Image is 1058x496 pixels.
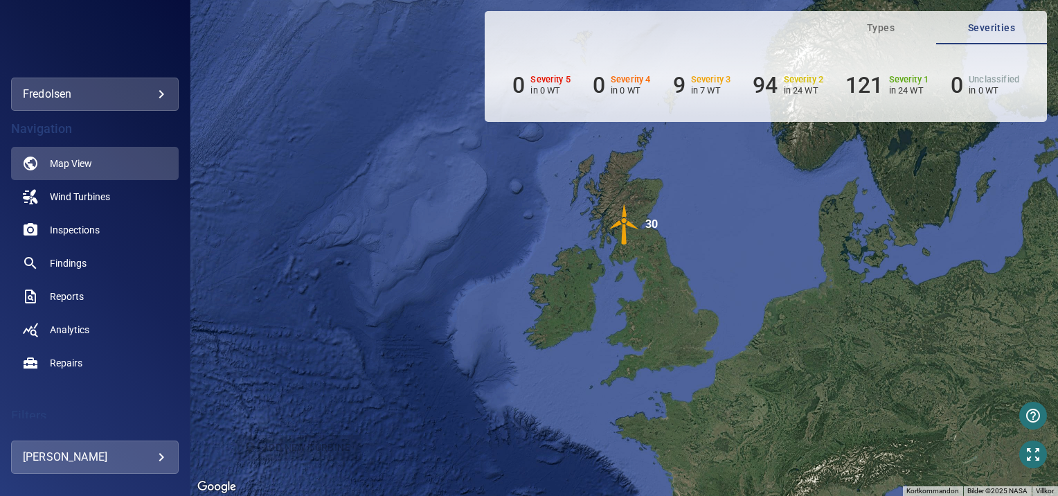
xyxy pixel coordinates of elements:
span: Types [834,19,928,37]
a: findings noActive [11,247,179,280]
div: fredolsen [23,83,167,105]
span: Findings [50,256,87,270]
div: 30 [645,204,658,245]
span: Inspections [50,223,100,237]
h4: Navigation [11,122,179,136]
p: in 7 WT [691,85,731,96]
p: in 0 WT [530,85,571,96]
span: Wind Turbines [50,190,110,204]
p: in 0 WT [969,85,1019,96]
a: reports noActive [11,280,179,313]
button: Kortkommandon [906,486,959,496]
h6: 0 [593,72,605,98]
span: Analytics [50,323,89,337]
a: inspections noActive [11,213,179,247]
li: Severity 3 [673,72,731,98]
div: [PERSON_NAME] [23,446,167,468]
a: Villkor (öppnas i en ny flik) [1036,487,1054,495]
span: Bilder ©2025 NASA [967,487,1028,495]
p: in 24 WT [889,85,929,96]
span: Severities [944,19,1039,37]
h6: Severity 1 [889,75,929,85]
a: windturbines noActive [11,180,179,213]
a: analytics noActive [11,313,179,346]
h6: 121 [845,72,883,98]
gmp-advanced-marker: 30 [604,204,645,247]
h6: Severity 3 [691,75,731,85]
p: in 24 WT [784,85,824,96]
span: Repairs [50,356,82,370]
li: Severity 1 [845,72,929,98]
h4: Filters [11,409,179,423]
h6: 0 [512,72,525,98]
span: Reports [50,290,84,303]
h6: Unclassified [969,75,1019,85]
li: Severity 5 [512,72,571,98]
li: Severity 4 [593,72,651,98]
span: Map View [50,157,92,170]
h6: 9 [673,72,685,98]
h6: Severity 4 [611,75,651,85]
a: repairs noActive [11,346,179,380]
img: fredolsen-logo [59,35,132,48]
div: fredolsen [11,78,179,111]
h6: 94 [753,72,778,98]
a: map active [11,147,179,180]
h6: 0 [951,72,963,98]
h6: Severity 2 [784,75,824,85]
li: Severity Unclassified [951,72,1019,98]
img: Google [194,478,240,496]
img: windFarmIconCat3.svg [604,204,645,245]
p: in 0 WT [611,85,651,96]
a: Öppna detta område i Google Maps (i ett nytt fönster) [194,478,240,496]
h6: Severity 5 [530,75,571,85]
